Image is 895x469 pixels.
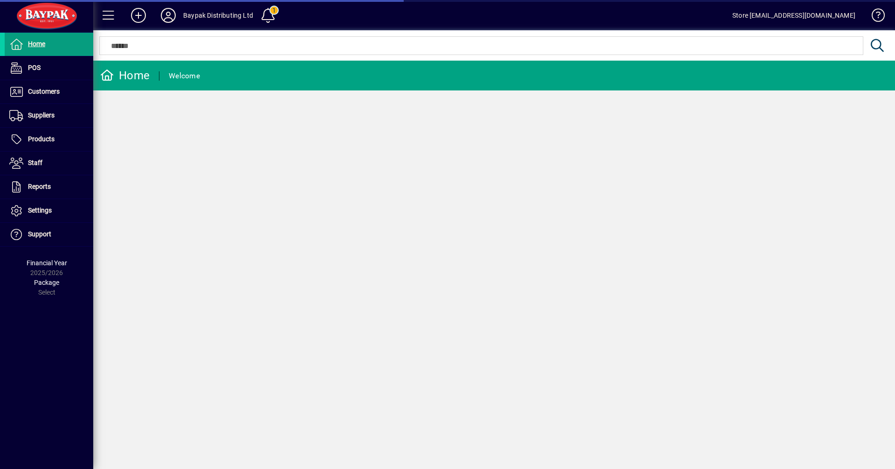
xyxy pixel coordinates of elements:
[28,88,60,95] span: Customers
[5,128,93,151] a: Products
[27,259,67,267] span: Financial Year
[28,183,51,190] span: Reports
[732,8,855,23] div: Store [EMAIL_ADDRESS][DOMAIN_NAME]
[183,8,253,23] div: Baypak Distributing Ltd
[5,80,93,103] a: Customers
[5,56,93,80] a: POS
[153,7,183,24] button: Profile
[5,175,93,199] a: Reports
[124,7,153,24] button: Add
[28,40,45,48] span: Home
[865,2,883,32] a: Knowledge Base
[100,68,150,83] div: Home
[169,69,200,83] div: Welcome
[34,279,59,286] span: Package
[28,207,52,214] span: Settings
[28,230,51,238] span: Support
[28,159,42,166] span: Staff
[28,111,55,119] span: Suppliers
[5,199,93,222] a: Settings
[28,64,41,71] span: POS
[28,135,55,143] span: Products
[5,104,93,127] a: Suppliers
[5,152,93,175] a: Staff
[5,223,93,246] a: Support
